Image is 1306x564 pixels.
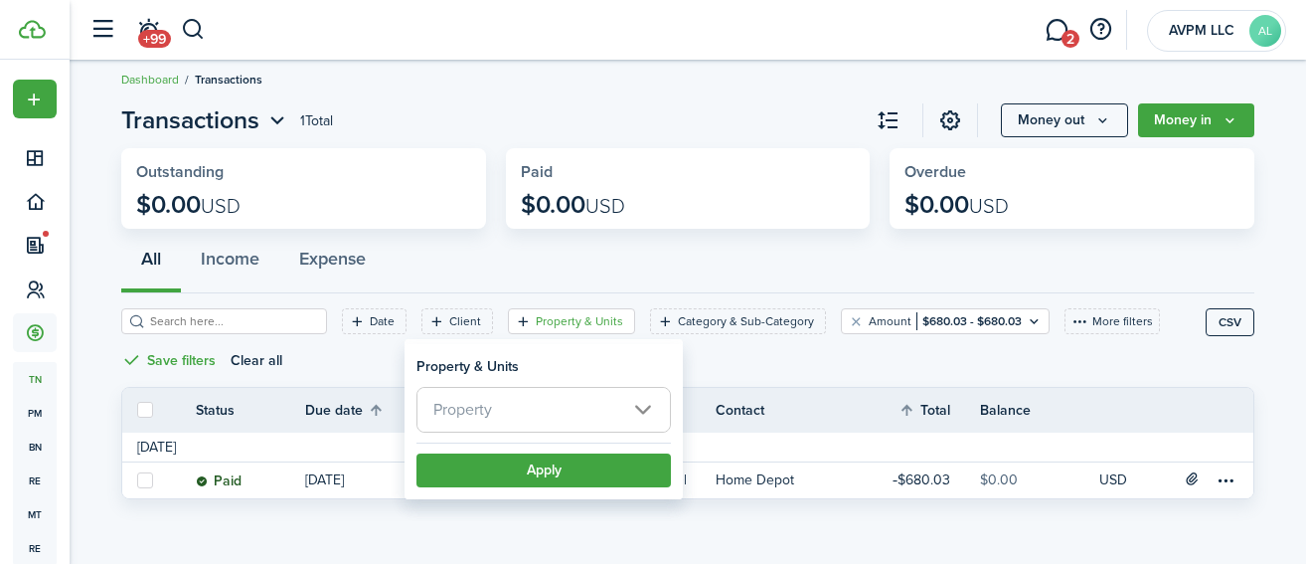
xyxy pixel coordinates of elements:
button: Expense [279,234,386,293]
input: Search here... [145,312,320,331]
button: Save filters [121,349,216,372]
p: [DATE] [305,470,344,490]
filter-tag-label: Client [449,312,481,330]
button: CSV [1206,308,1254,336]
p: $0.00 [521,191,625,219]
span: Property [433,398,492,421]
button: Apply [416,454,671,487]
header-page-total: 1 Total [300,110,333,131]
th: Contact [716,400,861,421]
a: bn [13,430,57,464]
widget-stats-title: Paid [521,163,856,181]
filter-tag: Open filter [342,308,407,334]
th: Status [196,400,305,421]
span: AVPM LLC [1162,24,1241,38]
p: $0.00 [136,191,241,219]
button: Clear filter [848,313,865,329]
p: $0.00 [904,191,1009,219]
filter-tag: Open filter [650,308,826,334]
table-profile-info-text: Home Depot [716,472,794,488]
span: 2 [1061,30,1079,48]
th: Sort [898,398,980,422]
img: TenantCloud [19,20,46,39]
button: Transactions [121,102,290,138]
a: pm [13,396,57,430]
widget-stats-title: Outstanding [136,163,471,181]
filter-tag: Open filter [508,308,635,334]
filter-tag-label: Amount [869,312,911,330]
td: [DATE] [122,437,191,458]
filter-tag-value: $680.03 - $680.03 [916,312,1022,330]
button: Open sidebar [83,11,121,49]
a: Messaging [1038,5,1075,56]
button: More filters [1064,308,1160,334]
table-amount-title: $680.03 [893,470,950,490]
a: Home Depot [716,463,861,498]
span: Transactions [121,102,259,138]
button: Open resource center [1083,13,1117,47]
th: Balance [980,400,1099,421]
button: Search [181,13,206,47]
span: USD [201,191,241,221]
table-amount-description: $0.00 [980,470,1018,490]
a: USD [1099,463,1154,498]
filter-tag: Open filter [421,308,493,334]
filter-tag: Open filter [841,308,1050,334]
widget-stats-title: Overdue [904,163,1239,181]
a: mt [13,497,57,531]
button: Open menu [121,102,290,138]
span: USD [585,191,625,221]
a: re [13,464,57,497]
a: Dashboard [121,71,179,89]
a: $0.00 [980,463,1099,498]
a: [DATE] [305,463,405,498]
th: Sort [305,398,405,422]
button: Income [181,234,279,293]
filter-tag-label: Property & Units [536,312,623,330]
status: Paid [196,473,242,489]
h3: Property & Units [416,356,519,377]
button: Clear all [231,349,282,372]
filter-tag-label: Date [370,312,395,330]
button: Money in [1138,103,1254,137]
button: Open menu [1138,103,1254,137]
span: Transactions [195,71,262,89]
span: +99 [138,30,171,48]
filter-tag-label: Category & Sub-Category [678,312,814,330]
span: USD [969,191,1009,221]
p: USD [1099,470,1127,490]
avatar-text: AL [1249,15,1281,47]
button: Open menu [1001,103,1128,137]
a: $680.03 [861,463,980,498]
a: Notifications [129,5,167,56]
button: Money out [1001,103,1128,137]
button: Open menu [13,80,57,118]
a: Paid [196,463,305,498]
a: tn [13,362,57,396]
